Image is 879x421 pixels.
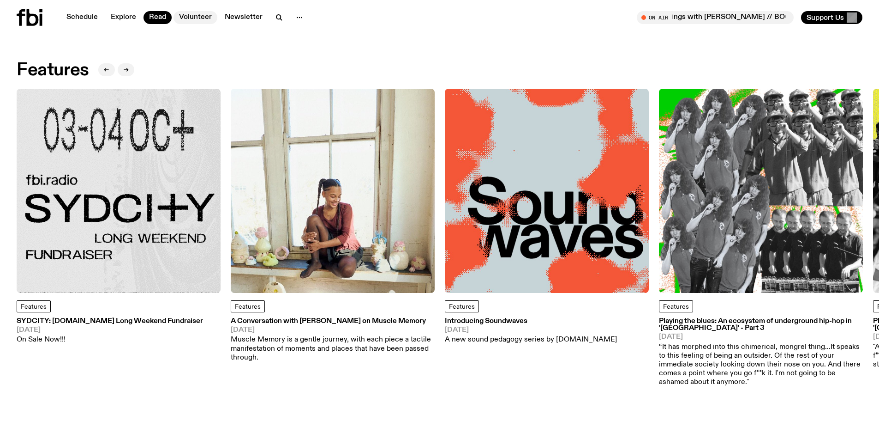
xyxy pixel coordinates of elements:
[17,327,203,334] span: [DATE]
[445,336,617,344] p: A new sound pedagogy series by [DOMAIN_NAME]
[659,300,693,312] a: Features
[231,336,435,362] p: Muscle Memory is a gentle journey, with each piece a tactile manifestation of moments and places ...
[17,89,221,293] img: Black text on gray background. Reading top to bottom: 03-04 OCT. fbi.radio SYDCITY LONG WEEKEND F...
[21,304,47,310] span: Features
[17,62,89,79] h2: Features
[173,11,217,24] a: Volunteer
[637,11,794,24] button: On AirMornings with [PERSON_NAME] // BOOK CLUB + playing [PERSON_NAME] ?1!?1
[449,304,475,310] span: Features
[445,318,617,345] a: Introducing Soundwaves[DATE]A new sound pedagogy series by [DOMAIN_NAME]
[105,11,142,24] a: Explore
[144,11,172,24] a: Read
[801,11,862,24] button: Support Us
[231,327,435,334] span: [DATE]
[659,343,863,387] p: “It has morphed into this chimerical, mongrel thing...It speaks to this feeling of being an outsi...
[235,304,261,310] span: Features
[17,318,203,325] h3: SYDCITY: [DOMAIN_NAME] Long Weekend Fundraiser
[445,300,479,312] a: Features
[231,318,435,325] h3: A Conversation with [PERSON_NAME] on Muscle Memory
[445,89,649,293] img: The text Sound waves, with one word stacked upon another, in black text on a bluish-gray backgrou...
[445,327,617,334] span: [DATE]
[17,336,203,344] p: On Sale Now!!!
[231,318,435,362] a: A Conversation with [PERSON_NAME] on Muscle Memory[DATE]Muscle Memory is a gentle journey, with e...
[445,318,617,325] h3: Introducing Soundwaves
[659,318,863,332] h3: Playing the blues: An ecosystem of underground hip-hop in '[GEOGRAPHIC_DATA]' - Part 3
[231,300,265,312] a: Features
[807,13,844,22] span: Support Us
[659,318,863,387] a: Playing the blues: An ecosystem of underground hip-hop in '[GEOGRAPHIC_DATA]' - Part 3[DATE]“It h...
[17,300,51,312] a: Features
[17,318,203,345] a: SYDCITY: [DOMAIN_NAME] Long Weekend Fundraiser[DATE]On Sale Now!!!
[663,304,689,310] span: Features
[659,334,863,341] span: [DATE]
[219,11,268,24] a: Newsletter
[61,11,103,24] a: Schedule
